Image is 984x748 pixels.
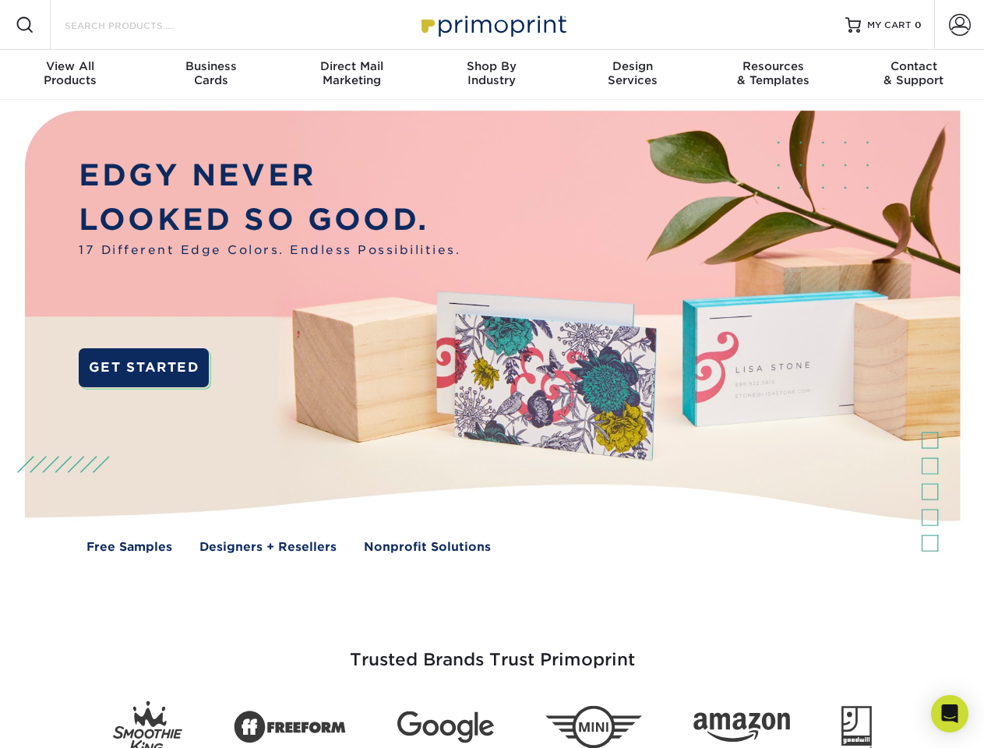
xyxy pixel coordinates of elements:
img: Google [397,711,494,743]
img: Amazon [693,713,790,743]
div: & Support [844,59,984,87]
a: Free Samples [86,538,172,556]
div: Cards [140,59,280,87]
span: 17 Different Edge Colors. Endless Possibilities. [79,242,460,259]
a: Resources& Templates [703,50,843,100]
div: Marketing [281,59,421,87]
span: Resources [703,59,843,73]
img: Goodwill [841,706,872,748]
span: 0 [915,19,922,30]
img: Primoprint [414,8,570,41]
a: DesignServices [563,50,703,100]
span: Contact [844,59,984,73]
a: BusinessCards [140,50,280,100]
a: Nonprofit Solutions [364,538,491,556]
a: Designers + Resellers [199,538,337,556]
p: EDGY NEVER [79,153,460,198]
div: Industry [421,59,562,87]
span: Shop By [421,59,562,73]
div: & Templates [703,59,843,87]
iframe: Google Customer Reviews [4,700,132,743]
input: SEARCH PRODUCTS..... [63,16,215,34]
div: Services [563,59,703,87]
h3: Trusted Brands Trust Primoprint [37,612,948,689]
span: Design [563,59,703,73]
a: Shop ByIndustry [421,50,562,100]
a: GET STARTED [79,348,209,387]
div: Open Intercom Messenger [931,695,968,732]
span: Business [140,59,280,73]
p: LOOKED SO GOOD. [79,198,460,242]
span: MY CART [867,19,912,32]
a: Contact& Support [844,50,984,100]
a: Direct MailMarketing [281,50,421,100]
span: Direct Mail [281,59,421,73]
